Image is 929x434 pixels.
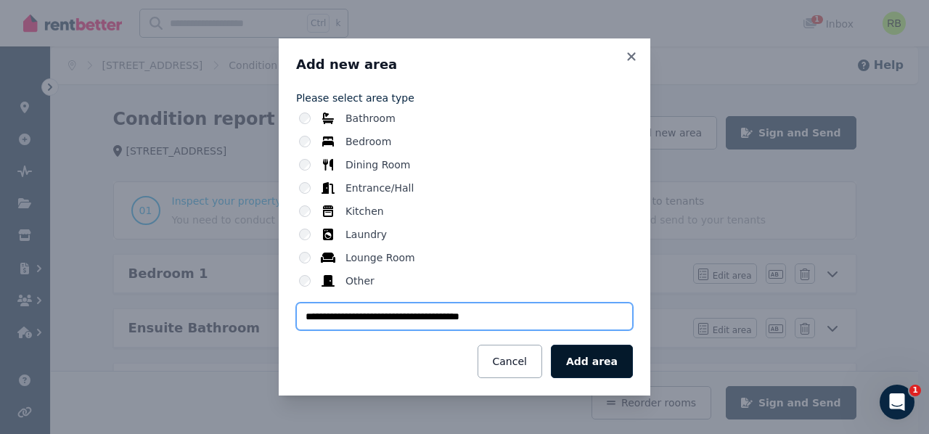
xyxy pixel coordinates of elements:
[345,204,384,218] label: Kitchen
[296,56,633,73] h3: Add new area
[345,157,411,172] label: Dining Room
[551,345,633,378] button: Add area
[478,345,542,378] button: Cancel
[345,250,415,265] label: Lounge Room
[909,385,921,396] span: 1
[880,385,914,419] iframe: Intercom live chat
[296,91,633,105] label: Please select area type
[345,134,391,149] label: Bedroom
[345,227,387,242] label: Laundry
[345,111,396,126] label: Bathroom
[345,181,414,195] label: Entrance/Hall
[345,274,375,288] label: Other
